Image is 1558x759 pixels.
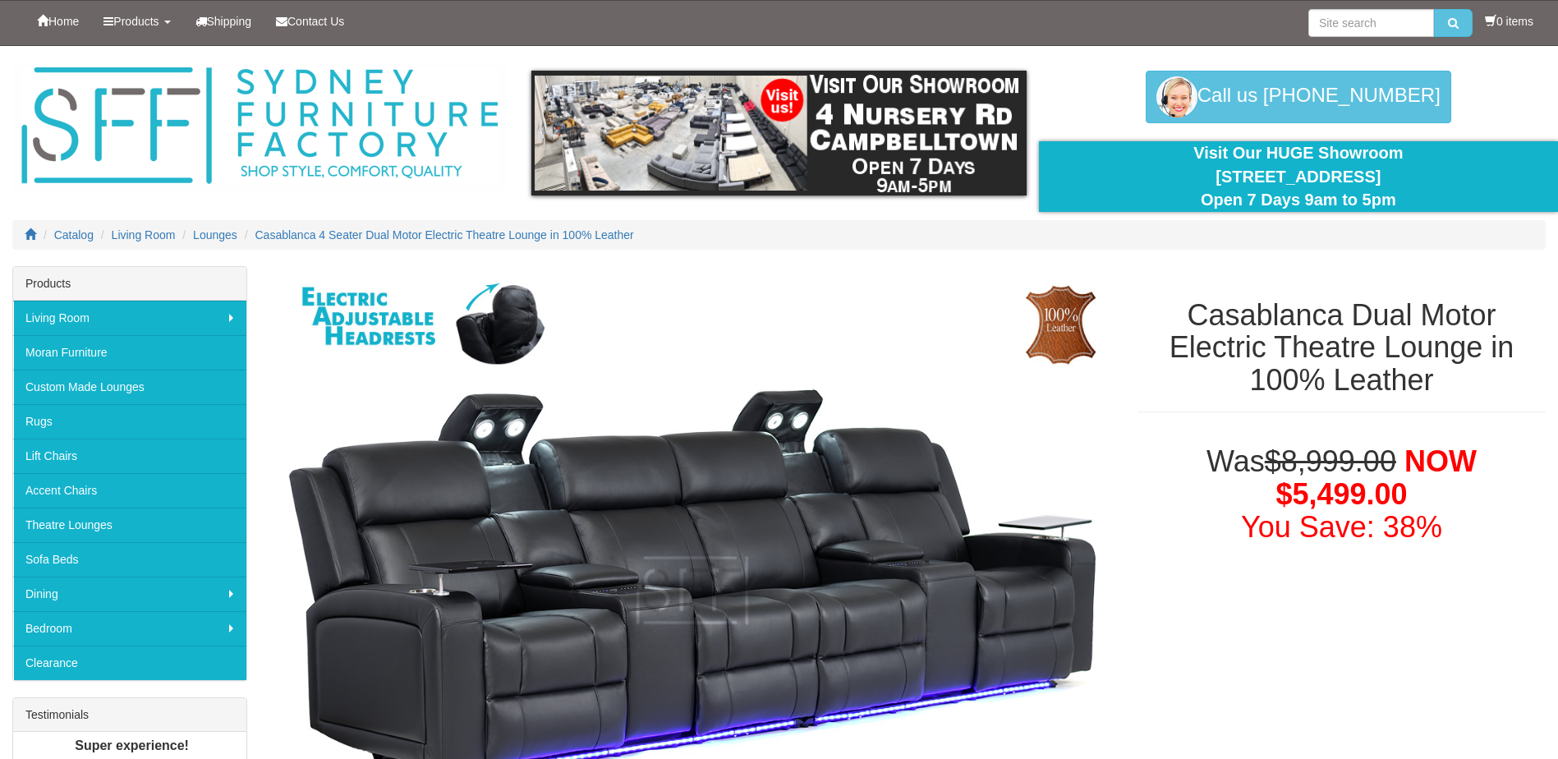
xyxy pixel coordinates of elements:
a: Living Room [112,228,176,241]
a: Rugs [13,404,246,439]
div: Testimonials [13,698,246,732]
span: NOW $5,499.00 [1275,444,1476,511]
a: Lift Chairs [13,439,246,473]
span: Shipping [207,15,252,28]
a: Living Room [13,301,246,335]
div: Visit Our HUGE Showroom [STREET_ADDRESS] Open 7 Days 9am to 5pm [1051,141,1546,212]
a: Home [25,1,91,42]
a: Shipping [183,1,264,42]
img: showroom.gif [531,71,1026,195]
h1: Was [1137,445,1546,543]
a: Custom Made Lounges [13,370,246,404]
del: $8,999.00 [1265,444,1396,478]
a: Bedroom [13,611,246,646]
a: Clearance [13,646,246,680]
a: Contact Us [264,1,356,42]
h1: Casablanca Dual Motor Electric Theatre Lounge in 100% Leather [1137,299,1546,397]
a: Accent Chairs [13,473,246,508]
a: Moran Furniture [13,335,246,370]
a: Lounges [193,228,237,241]
b: Super experience! [75,738,189,752]
a: Sofa Beds [13,542,246,577]
a: Theatre Lounges [13,508,246,542]
font: You Save: 38% [1241,510,1442,544]
span: Contact Us [287,15,344,28]
a: Dining [13,577,246,611]
a: Products [91,1,182,42]
span: Home [48,15,79,28]
a: Casablanca 4 Seater Dual Motor Electric Theatre Lounge in 100% Leather [255,228,634,241]
a: Catalog [54,228,94,241]
li: 0 items [1485,13,1533,30]
input: Site search [1308,9,1434,37]
span: Products [113,15,159,28]
img: Sydney Furniture Factory [13,62,506,190]
div: Products [13,267,246,301]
